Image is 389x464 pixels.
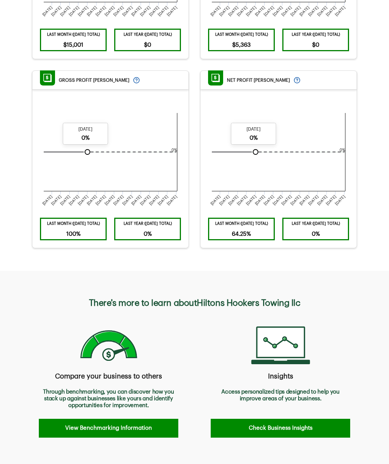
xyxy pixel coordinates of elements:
text: [DATE] [60,194,71,206]
footer: navigation footer [32,271,357,432]
button: LAST YEAR ([DATE] TOTAL)$0 [114,29,181,51]
span: 64.25% [232,229,251,239]
text: [DATE] [42,194,53,206]
text: [DATE] [245,5,257,17]
button: view tooltip for grossmargins [133,77,140,84]
span: Gross Profit [PERSON_NAME] [59,78,129,83]
text: [DATE] [158,5,169,17]
text: [DATE] [86,5,98,17]
text: [DATE] [95,194,107,206]
text: [DATE] [281,194,293,206]
path: Monday, Aug 11, 2025, 0. series 1 dupe. [85,150,90,154]
text: [DATE] [77,194,89,206]
img: view business insights decoration [238,326,323,364]
span: Net Profit [PERSON_NAME] [227,78,290,83]
div: grossmargins chart. Highcharts interactive chart. [40,97,181,210]
text: [DATE] [290,5,301,17]
span: LAST MONTH ( [DATE] TOTAL) [47,30,100,40]
text: [DATE] [245,194,257,206]
span: LAST YEAR ( [DATE] TOTAL) [292,219,340,229]
text: [DATE] [317,5,328,17]
text: [DATE] [122,5,133,17]
text: [DATE] [149,194,160,206]
text: [DATE] [95,5,107,17]
text: [DATE] [158,194,169,206]
text: [DATE] [254,5,266,17]
span: 100% [66,229,81,239]
button: LAST MONTH ([DATE] TOTAL)$15,001 [40,29,107,51]
text: [DATE] [334,5,346,17]
span: LAST MONTH ( [DATE] TOTAL) [215,30,268,40]
text: [DATE] [272,194,283,206]
div: Compare your business to others [39,372,178,381]
span: $15,001 [63,40,83,50]
text: [DATE] [149,5,160,17]
text: [DATE] [299,5,310,17]
span: LAST YEAR ( [DATE] TOTAL) [124,219,172,229]
text: [DATE] [228,194,239,206]
span: $0 [144,40,151,50]
text: [DATE] [254,194,266,206]
span: LAST MONTH ( [DATE] TOTAL) [47,219,100,229]
text: [DATE] [237,194,248,206]
span: $5,363 [232,40,251,50]
button: LAST MONTH ([DATE] TOTAL)100% [40,218,107,240]
text: [DATE] [131,5,142,17]
text: [DATE] [51,5,62,17]
text: [DATE] [272,5,283,17]
button: LAST YEAR ([DATE] TOTAL)$0 [282,29,349,51]
text: [DATE] [317,194,328,206]
g: series 1 dupe, series 2 of 4. Line with 31 data points. [41,150,178,154]
text: [DATE] [166,194,178,206]
text: [DATE] [131,194,142,206]
button: View Benchmarking Information [39,419,178,438]
text: [DATE] [104,5,115,17]
text: [DATE] [140,5,151,17]
div: netmargins chart. Highcharts interactive chart. [208,97,349,210]
text: [DATE] [290,194,301,206]
text: [DATE] [308,194,319,206]
text: [DATE] [219,5,230,17]
button: view tooltip for netmargins [294,77,300,84]
text: [DATE] [281,5,293,17]
span: LAST MONTH ( [DATE] TOTAL) [215,219,268,229]
div: Through benchmarking, you can discover how you stack up against businesses like yours and identif... [39,389,178,411]
button: LAST MONTH ([DATE] TOTAL)$5,363 [208,29,275,51]
g: series 1 dupe, series 2 of 4. Line with 31 data points. [210,150,346,154]
span: LAST YEAR ( [DATE] TOTAL) [292,30,340,40]
text: [DATE] [69,194,80,206]
span: There’s more to learn about Hiltons Hookers Towing llc [89,297,300,309]
svg: Interactive chart [208,97,349,210]
button: LAST YEAR ([DATE] TOTAL)0% [114,218,181,240]
span: 0% [312,229,320,239]
text: [DATE] [42,5,53,17]
path: Monday, Aug 11, 2025, 0. series 1 dupe. [253,150,258,154]
text: [DATE] [69,5,80,17]
text: [DATE] [140,194,151,206]
svg: Interactive chart [40,97,181,210]
text: [DATE] [237,5,248,17]
button: Check Business Insights [211,419,350,438]
text: [DATE] [326,5,337,17]
text: 0% [172,148,177,152]
img: view benchmarking info decoration [66,326,151,364]
div: Access personalized tips designed to help you improve areas of your business. [211,389,350,411]
text: [DATE] [51,194,62,206]
text: [DATE] [308,5,319,17]
button: LAST YEAR ([DATE] TOTAL)0% [282,218,349,240]
span: $0 [312,40,319,50]
text: [DATE] [60,5,71,17]
span: LAST YEAR ( [DATE] TOTAL) [124,30,172,40]
text: [DATE] [210,5,221,17]
text: 0% [340,148,345,152]
text: [DATE] [113,5,124,17]
text: [DATE] [122,194,133,206]
text: [DATE] [334,194,346,206]
text: [DATE] [326,194,337,206]
text: [DATE] [86,194,98,206]
text: [DATE] [263,194,275,206]
div: Insights [211,372,350,381]
text: [DATE] [104,194,115,206]
text: [DATE] [210,194,221,206]
span: 0% [144,229,152,239]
